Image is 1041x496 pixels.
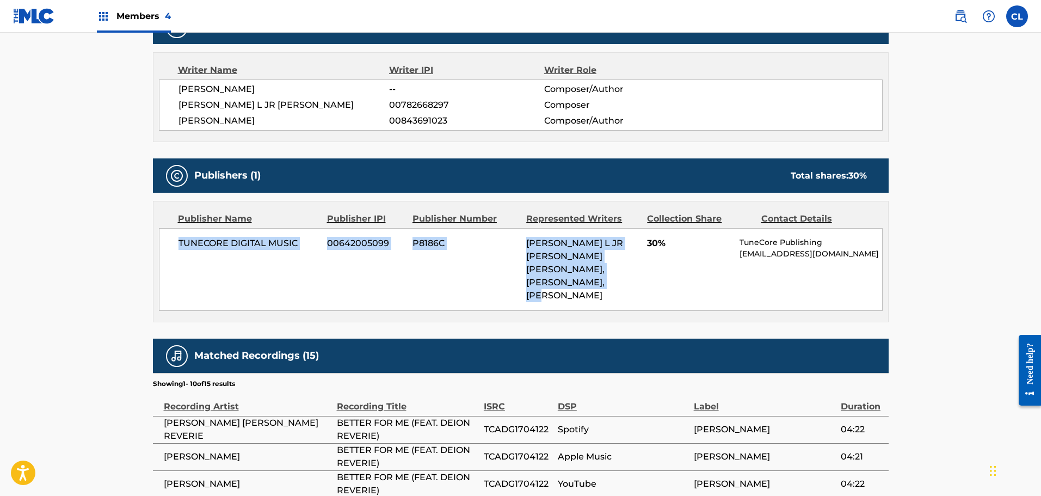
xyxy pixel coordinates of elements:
[389,99,544,112] span: 00782668297
[116,10,171,22] span: Members
[544,114,685,127] span: Composer/Author
[544,99,685,112] span: Composer
[178,83,390,96] span: [PERSON_NAME]
[987,444,1041,496] iframe: Chat Widget
[178,237,319,250] span: TUNECORE DIGITAL MUSIC
[170,350,183,363] img: Matched Recordings
[647,212,753,225] div: Collection Share
[153,379,235,389] p: Showing 1 - 10 of 15 results
[694,389,835,413] div: Label
[194,350,319,362] h5: Matched Recordings (15)
[178,114,390,127] span: [PERSON_NAME]
[558,450,688,463] span: Apple Music
[694,450,835,463] span: [PERSON_NAME]
[558,423,688,436] span: Spotify
[337,389,478,413] div: Recording Title
[389,114,544,127] span: 00843691023
[740,248,882,260] p: [EMAIL_ADDRESS][DOMAIN_NAME]
[327,212,404,225] div: Publisher IPI
[170,169,183,182] img: Publishers
[982,10,995,23] img: help
[990,455,996,487] div: Drag
[327,237,404,250] span: 00642005099
[389,83,544,96] span: --
[178,64,390,77] div: Writer Name
[841,389,883,413] div: Duration
[841,423,883,436] span: 04:22
[337,417,478,443] span: BETTER FOR ME (FEAT. DEION REVERIE)
[13,8,55,24] img: MLC Logo
[164,477,331,491] span: [PERSON_NAME]
[164,417,331,443] span: [PERSON_NAME] [PERSON_NAME] REVERIE
[740,237,882,248] p: TuneCore Publishing
[544,83,685,96] span: Composer/Author
[164,389,331,413] div: Recording Artist
[544,64,685,77] div: Writer Role
[791,169,867,182] div: Total shares:
[97,10,110,23] img: Top Rightsholders
[954,10,967,23] img: search
[194,169,261,182] h5: Publishers (1)
[484,389,552,413] div: ISRC
[558,389,688,413] div: DSP
[761,212,867,225] div: Contact Details
[694,477,835,491] span: [PERSON_NAME]
[1006,5,1028,27] div: User Menu
[389,64,544,77] div: Writer IPI
[337,444,478,470] span: BETTER FOR ME (FEAT. DEION REVERIE)
[526,238,623,301] span: [PERSON_NAME] L JR [PERSON_NAME] [PERSON_NAME], [PERSON_NAME], [PERSON_NAME]
[178,99,390,112] span: [PERSON_NAME] L JR [PERSON_NAME]
[694,423,835,436] span: [PERSON_NAME]
[978,5,1000,27] div: Help
[848,170,867,181] span: 30 %
[484,423,552,436] span: TCADG1704122
[412,212,518,225] div: Publisher Number
[841,450,883,463] span: 04:21
[484,450,552,463] span: TCADG1704122
[178,212,319,225] div: Publisher Name
[484,477,552,491] span: TCADG1704122
[558,477,688,491] span: YouTube
[412,237,518,250] span: P8186C
[950,5,971,27] a: Public Search
[526,212,639,225] div: Represented Writers
[164,450,331,463] span: [PERSON_NAME]
[165,11,171,21] span: 4
[1011,326,1041,414] iframe: Resource Center
[841,477,883,491] span: 04:22
[647,237,731,250] span: 30%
